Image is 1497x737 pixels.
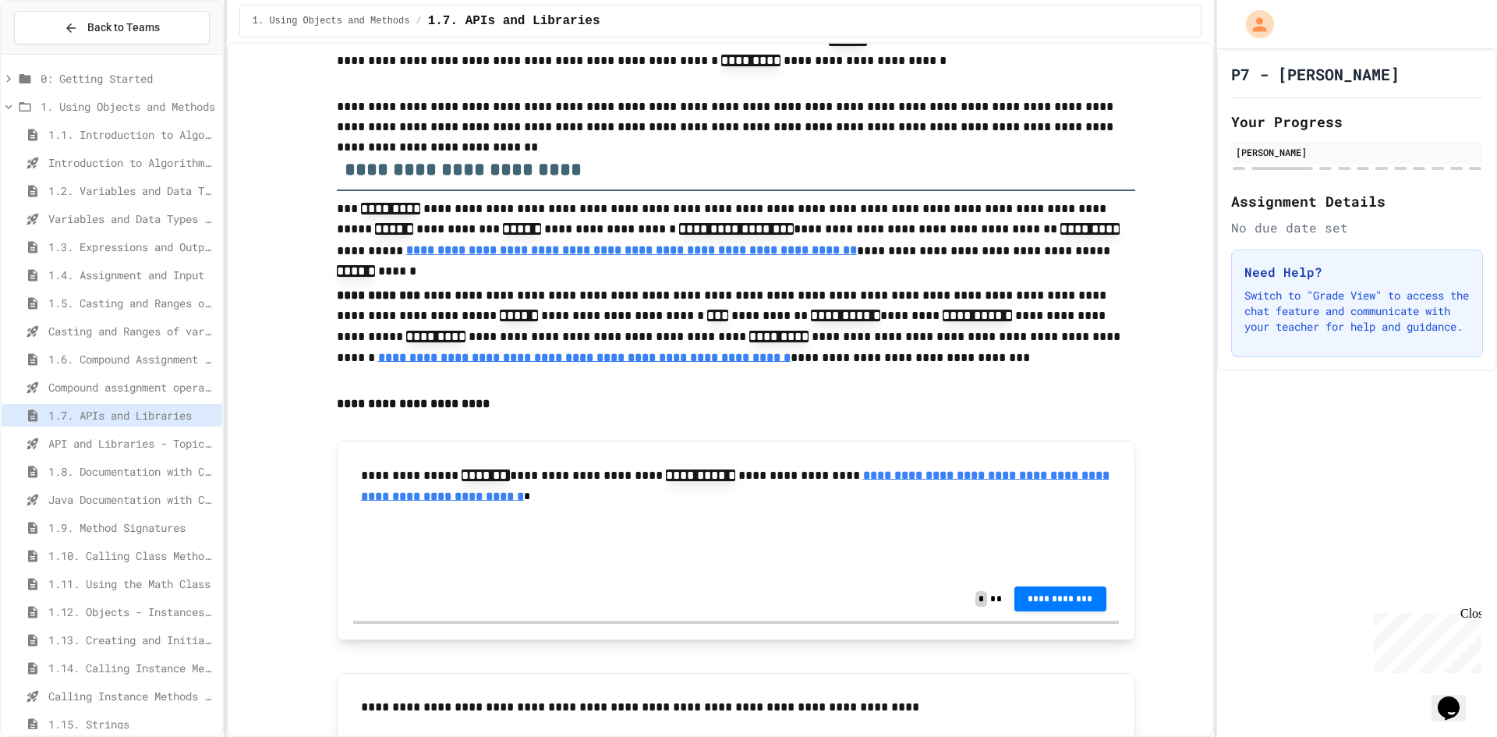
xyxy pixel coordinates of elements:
h1: P7 - [PERSON_NAME] [1231,63,1400,85]
span: 1.5. Casting and Ranges of Values [48,295,216,311]
span: 1. Using Objects and Methods [253,15,410,27]
iframe: chat widget [1368,607,1481,673]
span: 1.15. Strings [48,716,216,732]
span: 1.3. Expressions and Output [New] [48,239,216,255]
h2: Assignment Details [1231,190,1483,212]
span: Java Documentation with Comments - Topic 1.8 [48,491,216,508]
span: / [416,15,421,27]
div: My Account [1230,6,1278,42]
span: Calling Instance Methods - Topic 1.14 [48,688,216,704]
h3: Need Help? [1244,263,1470,282]
span: 1.9. Method Signatures [48,519,216,536]
iframe: chat widget [1432,675,1481,721]
p: Switch to "Grade View" to access the chat feature and communicate with your teacher for help and ... [1244,288,1470,335]
span: 1.2. Variables and Data Types [48,182,216,199]
span: Variables and Data Types - Quiz [48,211,216,227]
div: [PERSON_NAME] [1236,145,1478,159]
div: Chat with us now!Close [6,6,108,99]
span: 1.11. Using the Math Class [48,576,216,592]
span: Casting and Ranges of variables - Quiz [48,323,216,339]
span: 1.6. Compound Assignment Operators [48,351,216,367]
span: 1.8. Documentation with Comments and Preconditions [48,463,216,480]
h2: Your Progress [1231,111,1483,133]
div: No due date set [1231,218,1483,237]
span: 1.4. Assignment and Input [48,267,216,283]
span: 1.14. Calling Instance Methods [48,660,216,676]
span: 1.10. Calling Class Methods [48,547,216,564]
span: 1.7. APIs and Libraries [428,12,600,30]
span: API and Libraries - Topic 1.7 [48,435,216,452]
span: Compound assignment operators - Quiz [48,379,216,395]
span: Back to Teams [87,19,160,36]
span: 0: Getting Started [41,70,216,87]
span: Introduction to Algorithms, Programming, and Compilers [48,154,216,171]
button: Back to Teams [14,11,210,44]
span: 1. Using Objects and Methods [41,98,216,115]
span: 1.13. Creating and Initializing Objects: Constructors [48,632,216,648]
span: 1.12. Objects - Instances of Classes [48,604,216,620]
span: 1.1. Introduction to Algorithms, Programming, and Compilers [48,126,216,143]
span: 1.7. APIs and Libraries [48,407,216,423]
